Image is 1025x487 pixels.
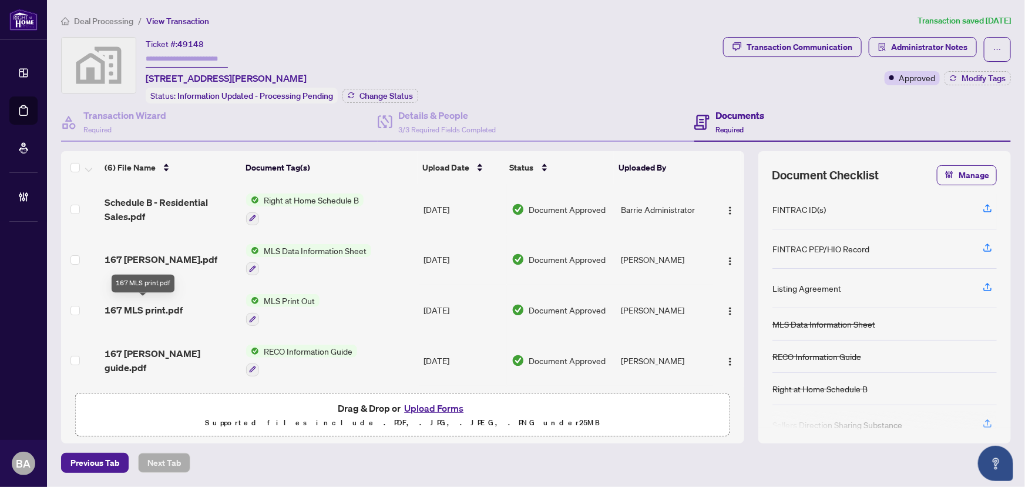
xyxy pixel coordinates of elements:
button: Logo [721,250,740,269]
img: Document Status [512,203,525,216]
p: Supported files include .PDF, .JPG, .JPEG, .PNG under 25 MB [83,416,722,430]
img: Document Status [512,354,525,367]
span: Approved [899,71,935,84]
h4: Details & People [398,108,496,122]
button: Status IconMLS Data Information Sheet [246,244,371,276]
img: Status Icon [246,244,259,257]
span: Document Approved [529,253,606,266]
td: [DATE] [419,386,506,436]
span: Deal Processing [74,16,133,26]
span: Schedule B - Residential Sales.pdf [105,195,237,224]
button: Manage [937,165,997,185]
span: 167 [PERSON_NAME].pdf [105,252,217,266]
th: (6) File Name [100,151,241,184]
td: [DATE] [419,235,506,285]
span: Administrator Notes [891,38,967,56]
button: Status IconMLS Print Out [246,294,320,326]
span: Document Approved [529,303,606,316]
span: Upload Date [422,161,469,174]
span: Previous Tab [70,453,119,472]
td: [PERSON_NAME] [616,285,713,335]
span: ellipsis [993,45,1002,54]
img: svg%3e [62,38,136,93]
h4: Documents [715,108,764,122]
span: BA [16,455,31,472]
img: Document Status [512,253,525,266]
button: Open asap [978,446,1013,481]
span: solution [878,43,886,51]
span: 167 MLS print.pdf [105,303,183,317]
th: Uploaded By [614,151,710,184]
div: MLS Data Information Sheet [772,318,875,331]
div: Status: [146,88,338,104]
img: Logo [725,206,735,215]
th: Upload Date [418,151,505,184]
span: Modify Tags [962,74,1006,82]
div: RECO Information Guide [772,350,861,363]
span: 3/3 Required Fields Completed [398,125,496,134]
img: Logo [725,306,735,316]
th: Document Tag(s) [241,151,418,184]
span: 167 [PERSON_NAME] guide.pdf [105,346,237,375]
button: Next Tab [138,453,190,473]
button: Status IconRight at Home Schedule B [246,194,364,225]
button: Change Status [342,89,418,103]
button: Logo [721,351,740,370]
img: Document Status [512,303,525,316]
span: MLS Print Out [259,294,320,307]
article: Transaction saved [DATE] [918,14,1011,28]
span: [STREET_ADDRESS][PERSON_NAME] [146,71,307,85]
span: 49148 [177,39,204,49]
button: Logo [721,301,740,319]
div: FINTRAC ID(s) [772,203,826,216]
td: [DATE] [419,285,506,335]
div: Ticket #: [146,37,204,51]
span: home [61,17,69,25]
button: Status IconRECO Information Guide [246,345,357,376]
span: (6) File Name [105,161,156,174]
span: Document Checklist [772,167,879,184]
button: Modify Tags [945,71,1011,85]
img: Logo [725,256,735,266]
button: Upload Forms [401,401,467,416]
div: Listing Agreement [772,282,841,295]
span: Drag & Drop orUpload FormsSupported files include .PDF, .JPG, .JPEG, .PNG under25MB [76,393,730,437]
span: Required [715,125,744,134]
img: logo [9,9,38,31]
button: Logo [721,200,740,219]
button: Previous Tab [61,453,129,473]
td: [PERSON_NAME] [616,386,713,436]
span: Change Status [359,92,413,100]
span: Required [83,125,112,134]
span: Information Updated - Processing Pending [177,91,333,101]
div: 167 MLS print.pdf [110,273,176,292]
div: Transaction Communication [747,38,852,56]
img: Logo [725,357,735,366]
th: Status [505,151,614,184]
span: Drag & Drop or [338,401,467,416]
img: Status Icon [246,194,259,206]
td: [DATE] [419,184,506,235]
div: FINTRAC PEP/HIO Record [772,242,869,255]
img: Status Icon [246,294,259,307]
span: Document Approved [529,203,606,216]
td: Barrie Administrator [616,184,713,235]
button: Administrator Notes [869,37,977,57]
td: [DATE] [419,335,506,386]
span: Manage [959,166,989,185]
button: Transaction Communication [723,37,862,57]
li: / [138,14,142,28]
span: Right at Home Schedule B [259,194,364,206]
span: View Transaction [146,16,209,26]
td: [PERSON_NAME] [616,235,713,285]
img: Status Icon [246,345,259,358]
h4: Transaction Wizard [83,108,166,122]
span: MLS Data Information Sheet [259,244,371,257]
span: RECO Information Guide [259,345,357,358]
span: Status [510,161,534,174]
td: [PERSON_NAME] [616,335,713,386]
span: Document Approved [529,354,606,367]
div: Right at Home Schedule B [772,382,868,395]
